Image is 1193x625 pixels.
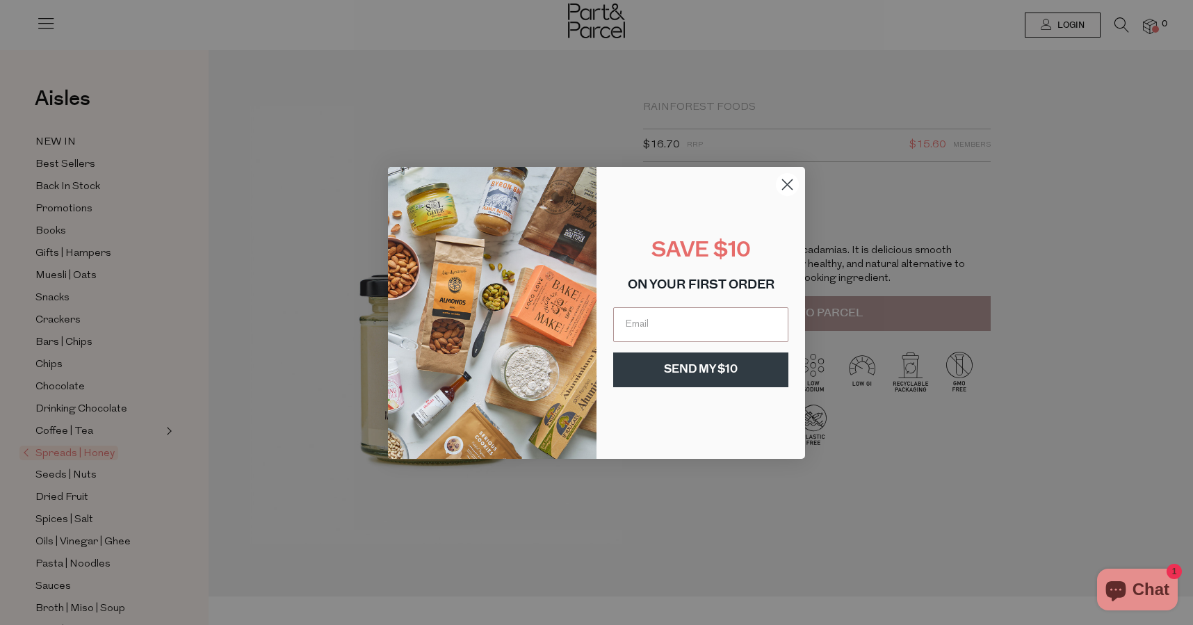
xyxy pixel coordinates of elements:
[613,307,788,342] input: Email
[775,172,800,197] button: Close dialog
[613,352,788,387] button: SEND MY $10
[628,279,774,292] span: ON YOUR FIRST ORDER
[388,167,596,459] img: 8150f546-27cf-4737-854f-2b4f1cdd6266.png
[651,241,751,262] span: SAVE $10
[1093,569,1182,614] inbox-online-store-chat: Shopify online store chat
